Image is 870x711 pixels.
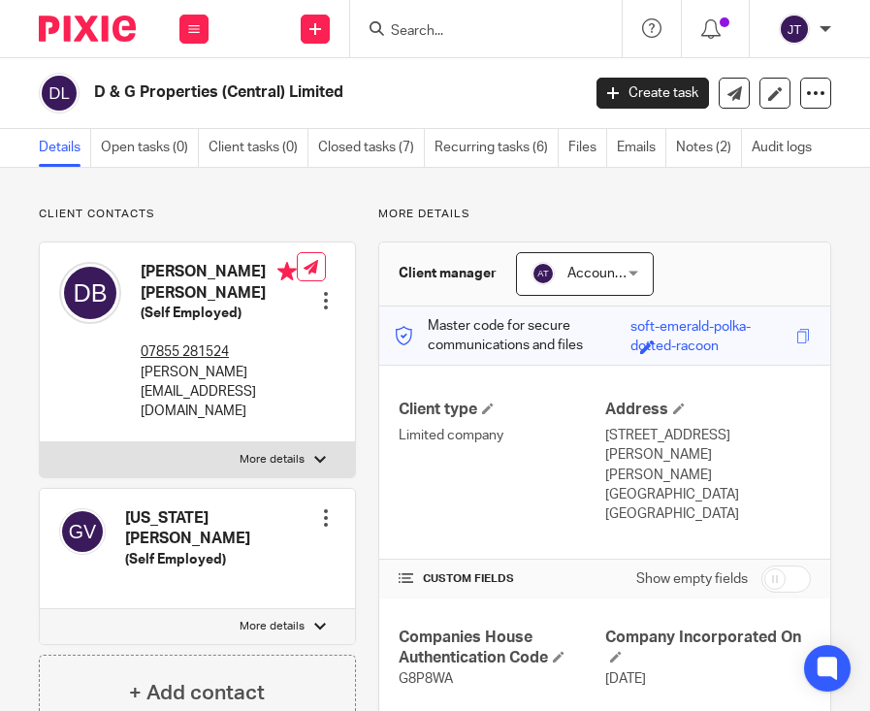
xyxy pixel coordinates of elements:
h5: (Self Employed) [125,550,316,569]
a: Files [568,129,607,167]
a: Client tasks (0) [209,129,308,167]
p: More details [240,452,305,468]
h4: + Add contact [129,678,265,708]
p: [GEOGRAPHIC_DATA] [605,504,811,524]
span: Accounts Team [567,267,661,280]
a: Emails [617,129,666,167]
p: [GEOGRAPHIC_DATA] [605,485,811,504]
label: Show empty fields [636,569,748,589]
img: svg%3E [532,262,555,285]
img: svg%3E [39,73,80,113]
h4: [PERSON_NAME] [PERSON_NAME] [141,262,297,304]
img: Pixie [39,16,136,42]
img: svg%3E [59,508,106,555]
h2: D & G Properties (Central) Limited [94,82,472,103]
p: Master code for secure communications and files [394,316,630,356]
p: [PERSON_NAME][EMAIL_ADDRESS][DOMAIN_NAME] [141,363,297,422]
span: G8P8WA [399,672,453,686]
p: Limited company [399,426,604,445]
a: Create task [596,78,709,109]
h4: [US_STATE][PERSON_NAME] [125,508,316,550]
h4: CUSTOM FIELDS [399,571,604,587]
img: svg%3E [59,262,121,324]
i: Primary [277,262,297,281]
a: Details [39,129,91,167]
div: soft-emerald-polka-dotted-racoon [630,317,791,339]
h3: Client manager [399,264,497,283]
h4: Client type [399,400,604,420]
a: Recurring tasks (6) [435,129,559,167]
a: Notes (2) [676,129,742,167]
span: [DATE] [605,672,646,686]
h5: (Self Employed) [141,304,297,323]
h4: Company Incorporated On [605,628,811,669]
p: Client contacts [39,207,356,222]
h4: Companies House Authentication Code [399,628,604,669]
tcxspan: Call 07855 281524 via 3CX [141,345,229,359]
input: Search [389,23,564,41]
img: svg%3E [779,14,810,45]
a: Audit logs [752,129,822,167]
p: More details [378,207,831,222]
p: [STREET_ADDRESS][PERSON_NAME][PERSON_NAME] [605,426,811,485]
h4: Address [605,400,811,420]
a: Closed tasks (7) [318,129,425,167]
a: Open tasks (0) [101,129,199,167]
p: More details [240,619,305,634]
